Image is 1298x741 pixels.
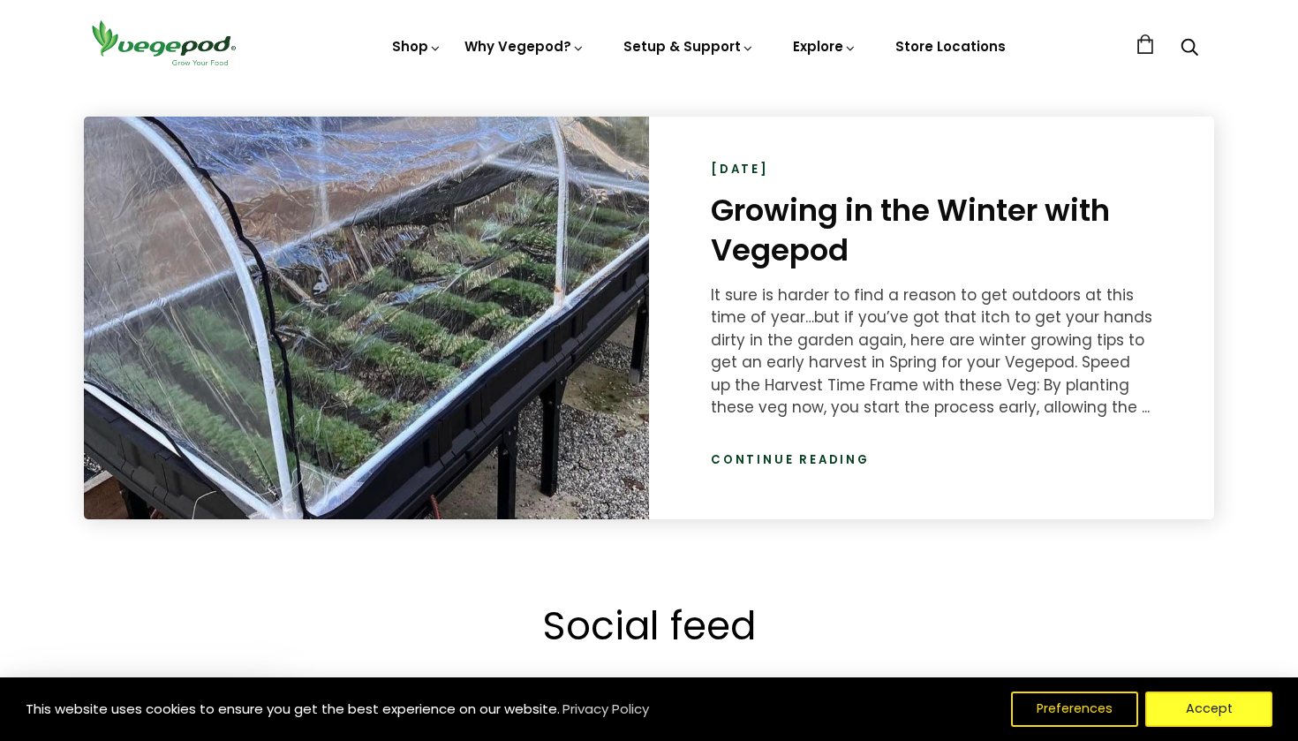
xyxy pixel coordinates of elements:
[711,189,1110,270] a: Growing in the Winter with Vegepod
[623,37,754,56] a: Setup & Support
[711,451,870,469] a: Continue reading
[711,284,1152,420] div: It sure is harder to find a reason to get outdoors at this time of year…but if you’ve got that it...
[84,18,243,68] img: Vegepod
[1145,692,1272,727] button: Accept
[1181,40,1198,58] a: Search
[560,693,652,725] a: Privacy Policy (opens in a new tab)
[464,37,585,56] a: Why Vegepod?
[1011,692,1138,727] button: Preferences
[895,37,1006,56] a: Store Locations
[35,599,1263,654] h2: Social feed
[26,699,560,718] span: This website uses cookies to ensure you get the best experience on our website.
[793,37,857,56] a: Explore
[711,161,769,178] time: [DATE]
[392,37,441,56] a: Shop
